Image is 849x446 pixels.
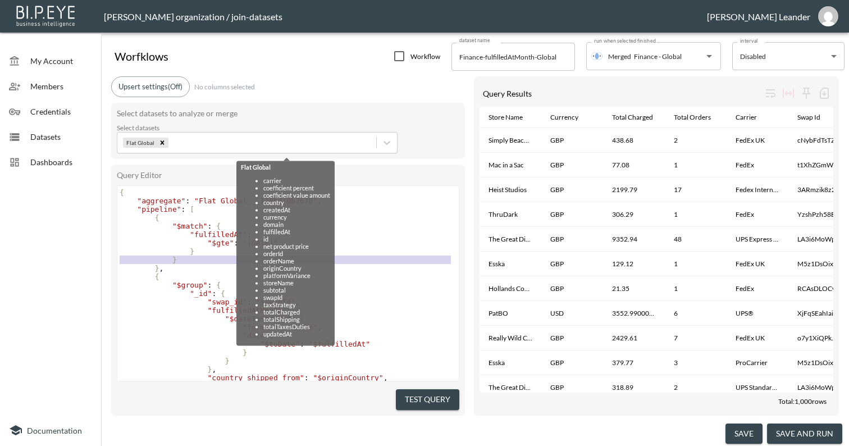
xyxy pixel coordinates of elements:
[727,178,788,202] th: Fedex International Economy DDP
[480,202,541,227] th: ThruDark
[480,178,541,202] th: Heist Studios
[263,330,330,338] li: updatedAt
[674,111,725,124] span: Total Orders
[818,6,838,26] img: eabe90f135701b694d5b9f5071b5cfed
[797,111,820,124] div: Swap Id
[550,111,593,124] span: Currency
[384,374,388,382] span: ,
[263,221,330,228] li: domain
[665,178,727,202] th: 17
[736,111,772,124] span: Carrier
[761,84,779,102] div: Wrap text
[665,375,727,400] th: 2
[212,289,216,298] span: :
[727,375,788,400] th: UPS Standard DDP (Client Account)
[313,374,383,382] span: "$originCountry"
[172,256,177,264] span: }
[778,397,827,406] span: Total: 1,000 rows
[172,281,208,289] span: "$group"
[767,424,842,444] button: save and run
[480,153,541,178] th: Mac in a Sac
[212,365,216,374] span: ,
[480,227,541,252] th: The Great Divide
[190,230,247,239] span: "fulfilledAt"
[263,279,330,286] li: storeName
[727,301,788,326] th: UPS®
[263,257,330,265] li: orderName
[612,111,653,124] div: Total Charged
[665,276,727,301] th: 1
[263,294,330,301] li: swapId
[594,37,656,44] label: run when selected finished
[779,84,797,102] div: Toggle table layout between fixed and auto (default: auto)
[30,80,92,92] span: Members
[665,301,727,326] th: 6
[665,202,727,227] th: 1
[104,11,707,22] div: [PERSON_NAME] organization / join-datasets
[541,326,603,351] th: GBP
[221,289,225,298] span: {
[111,76,190,97] button: Upsert settings(Off)
[263,184,330,192] li: coefficient percent
[243,348,247,357] span: }
[665,252,727,276] th: 1
[137,205,181,213] span: "pipeline"
[608,52,631,61] p: Merged
[665,227,727,252] th: 48
[216,281,221,289] span: {
[123,138,156,148] div: Flat Global
[603,252,665,276] th: 129.12
[241,163,271,171] strong: Flat Global
[727,202,788,227] th: FedEx
[263,265,330,272] li: originCountry
[489,111,523,124] div: Store Name
[263,213,330,221] li: currency
[208,298,247,306] span: "swap_id"
[208,374,304,382] span: "country_shipped_from"
[541,375,603,400] th: GBP
[736,111,757,124] div: Carrier
[603,128,665,153] th: 438.68
[541,351,603,375] th: GBP
[603,276,665,301] th: 21.35
[117,170,459,180] div: Query Editor
[707,11,810,22] div: [PERSON_NAME] Leander
[30,55,92,67] span: My Account
[603,351,665,375] th: 379.77
[185,197,190,205] span: :
[263,308,330,316] li: totalCharged
[740,50,827,63] div: Disabled
[541,202,603,227] th: GBP
[120,188,124,197] span: {
[541,276,603,301] th: GBP
[665,153,727,178] th: 1
[727,326,788,351] th: FedEx UK
[155,272,159,281] span: {
[541,227,603,252] th: GBP
[9,424,92,437] a: Documentation
[603,375,665,400] th: 318.89
[14,3,79,28] img: bipeye-logo
[797,84,815,102] div: Sticky left columns: 0
[396,389,459,410] button: Test Query
[480,351,541,375] th: Esska
[208,365,212,374] span: }
[172,222,208,230] span: "$match"
[181,205,186,213] span: :
[480,128,541,153] th: Simply Beach UK
[459,37,490,44] label: dataset name
[225,357,230,365] span: }
[304,374,309,382] span: :
[106,49,168,63] div: Worfklows
[263,206,330,213] li: createdAt
[727,351,788,375] th: ProCarrier
[727,252,788,276] th: FedEx UK
[603,326,665,351] th: 2429.61
[810,3,846,30] button: edward.leander-ext@swap-commerce.com
[263,286,330,294] li: subtotal
[603,301,665,326] th: 3552.9900000000002
[190,205,194,213] span: [
[727,153,788,178] th: FedEx
[725,424,763,444] button: save
[665,351,727,375] th: 3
